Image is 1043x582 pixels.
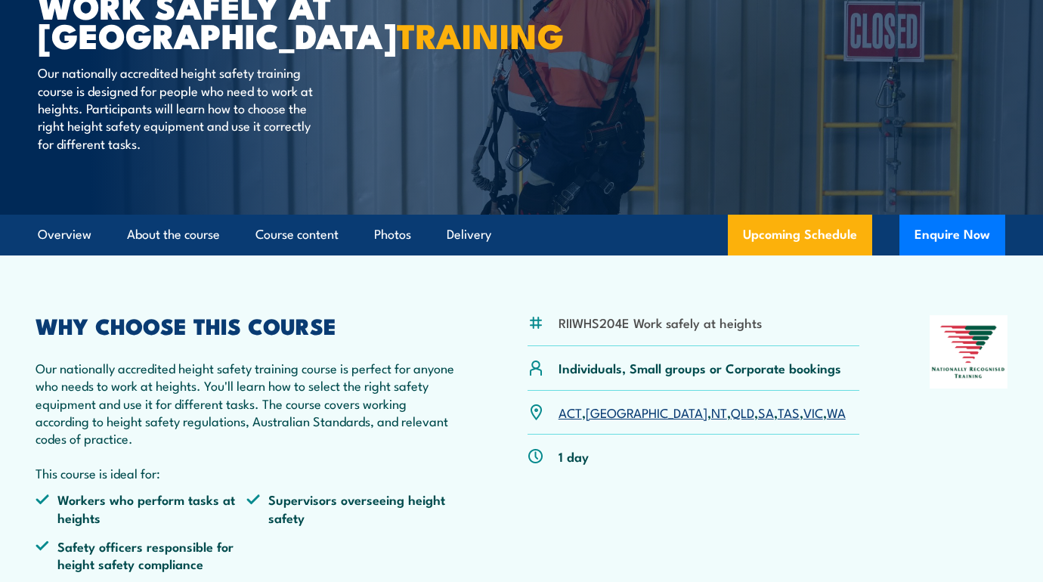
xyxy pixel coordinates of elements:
a: QLD [731,403,754,421]
a: VIC [803,403,823,421]
p: Our nationally accredited height safety training course is designed for people who need to work a... [38,63,314,152]
a: ACT [559,403,582,421]
a: WA [827,403,846,421]
a: NT [711,403,727,421]
a: Course content [255,215,339,255]
p: 1 day [559,447,589,465]
p: , , , , , , , [559,404,846,421]
li: RIIWHS204E Work safely at heights [559,314,762,331]
img: Nationally Recognised Training logo. [930,315,1007,389]
a: Delivery [447,215,491,255]
h2: WHY CHOOSE THIS COURSE [36,315,457,335]
li: Workers who perform tasks at heights [36,491,246,526]
a: Photos [374,215,411,255]
p: Individuals, Small groups or Corporate bookings [559,359,841,376]
p: Our nationally accredited height safety training course is perfect for anyone who needs to work a... [36,359,457,447]
strong: TRAINING [397,8,565,60]
li: Safety officers responsible for height safety compliance [36,537,246,573]
a: TAS [778,403,800,421]
button: Enquire Now [899,215,1005,255]
a: SA [758,403,774,421]
a: About the course [127,215,220,255]
a: Overview [38,215,91,255]
li: Supervisors overseeing height safety [246,491,457,526]
p: This course is ideal for: [36,464,457,481]
a: [GEOGRAPHIC_DATA] [586,403,707,421]
a: Upcoming Schedule [728,215,872,255]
